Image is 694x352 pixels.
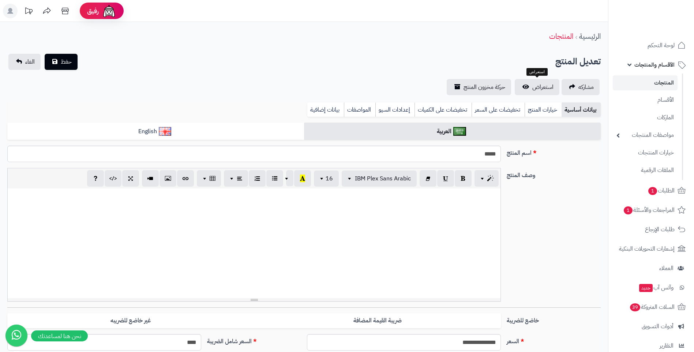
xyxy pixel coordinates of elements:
[613,279,690,296] a: وآتس آبجديد
[504,146,604,157] label: اسم المنتج
[624,206,633,214] span: 1
[555,54,601,69] h2: تعديل المنتج
[515,79,559,95] a: استعراض
[659,263,674,273] span: العملاء
[532,83,554,91] span: استعراض
[355,174,411,183] span: IBM Plex Sans Arabic
[7,123,304,141] a: English
[642,321,674,332] span: أدوات التسويق
[613,127,678,143] a: مواصفات المنتجات
[25,57,35,66] span: الغاء
[630,303,640,311] span: 39
[578,83,594,91] span: مشاركه
[453,127,466,136] img: العربية
[613,110,678,126] a: الماركات
[613,182,690,199] a: الطلبات1
[525,102,562,117] a: خيارات المنتج
[613,201,690,219] a: المراجعات والأسئلة1
[613,75,678,90] a: المنتجات
[472,102,525,117] a: تخفيضات على السعر
[613,145,678,161] a: خيارات المنتجات
[619,244,675,254] span: إشعارات التحويلات البنكية
[613,240,690,258] a: إشعارات التحويلات البنكية
[639,284,653,292] span: جديد
[87,7,99,15] span: رفيق
[526,68,548,76] div: استعراض
[613,221,690,238] a: طلبات الإرجاع
[613,318,690,335] a: أدوات التسويق
[254,313,501,328] label: ضريبة القيمة المضافة
[344,102,375,117] a: المواصفات
[326,174,333,183] span: 16
[8,54,41,70] a: الغاء
[414,102,472,117] a: تخفيضات على الكميات
[660,341,674,351] span: التقارير
[19,4,38,20] a: تحديثات المنصة
[613,298,690,316] a: السلات المتروكة39
[613,37,690,54] a: لوحة التحكم
[638,282,674,293] span: وآتس آب
[562,102,601,117] a: بيانات أساسية
[579,31,601,42] a: الرئيسية
[307,102,344,117] a: بيانات إضافية
[648,186,675,196] span: الطلبات
[504,313,604,325] label: خاضع للضريبة
[102,4,116,18] img: ai-face.png
[342,171,417,187] button: IBM Plex Sans Arabic
[645,224,675,235] span: طلبات الإرجاع
[613,92,678,108] a: الأقسام
[7,313,254,328] label: غير خاضع للضريبه
[314,171,339,187] button: 16
[634,60,675,70] span: الأقسام والمنتجات
[613,162,678,178] a: الملفات الرقمية
[648,187,657,195] span: 1
[549,31,573,42] a: المنتجات
[447,79,511,95] a: حركة مخزون المنتج
[204,334,304,346] label: السعر شامل الضريبة
[613,259,690,277] a: العملاء
[61,57,72,66] span: حفظ
[304,123,601,141] a: العربية
[648,40,675,50] span: لوحة التحكم
[629,302,675,312] span: السلات المتروكة
[159,127,172,136] img: English
[45,54,78,70] button: حفظ
[504,334,604,346] label: السعر
[464,83,505,91] span: حركة مخزون المنتج
[562,79,600,95] a: مشاركه
[375,102,414,117] a: إعدادات السيو
[504,168,604,180] label: وصف المنتج
[623,205,675,215] span: المراجعات والأسئلة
